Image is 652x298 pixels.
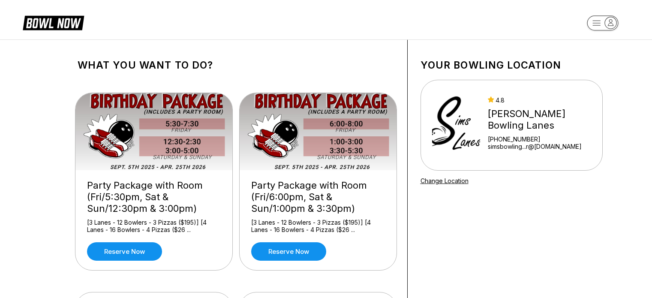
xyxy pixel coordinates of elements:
[432,93,481,157] img: Sims Bowling Lanes
[87,180,221,214] div: Party Package with Room (Fri/5:30pm, Sat & Sun/12:30pm & 3:00pm)
[87,219,221,234] div: [3 Lanes - 12 Bowlers - 3 Pizzas ($195)] [4 Lanes - 16 Bowlers - 4 Pizzas ($26 ...
[78,59,394,71] h1: What you want to do?
[488,108,598,131] div: [PERSON_NAME] Bowling Lanes
[75,93,233,170] img: Party Package with Room (Fri/5:30pm, Sat & Sun/12:30pm & 3:00pm)
[251,219,385,234] div: [3 Lanes - 12 Bowlers - 3 Pizzas ($195)] [4 Lanes - 16 Bowlers - 4 Pizzas ($26 ...
[488,96,598,104] div: 4.8
[251,242,326,261] a: Reserve now
[240,93,397,170] img: Party Package with Room (Fri/6:00pm, Sat & Sun/1:00pm & 3:30pm)
[87,242,162,261] a: Reserve now
[488,143,598,150] a: simsbowling...r@[DOMAIN_NAME]
[251,180,385,214] div: Party Package with Room (Fri/6:00pm, Sat & Sun/1:00pm & 3:30pm)
[488,135,598,143] div: [PHONE_NUMBER]
[421,59,603,71] h1: Your bowling location
[421,177,469,184] a: Change Location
